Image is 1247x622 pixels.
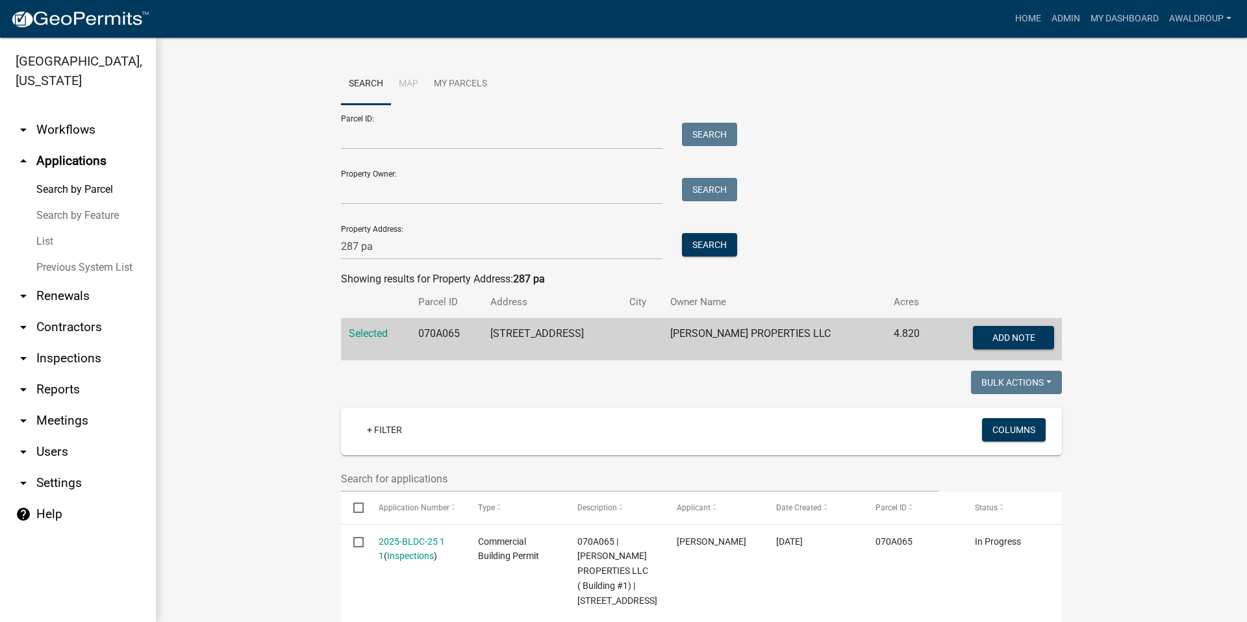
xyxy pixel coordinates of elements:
[16,153,31,169] i: arrow_drop_up
[483,287,621,317] th: Address
[886,287,938,317] th: Acres
[764,492,863,523] datatable-header-cell: Date Created
[16,413,31,429] i: arrow_drop_down
[971,371,1062,394] button: Bulk Actions
[863,492,963,523] datatable-header-cell: Parcel ID
[662,318,886,361] td: [PERSON_NAME] PROPERTIES LLC
[16,351,31,366] i: arrow_drop_down
[426,64,495,105] a: My Parcels
[341,64,391,105] a: Search
[357,418,412,442] a: + Filter
[577,503,617,512] span: Description
[379,536,445,562] a: 2025-BLDC-25 1 1
[513,273,545,285] strong: 287 pa
[410,318,483,361] td: 070A065
[577,536,657,606] span: 070A065 | HOUSWORTH PROPERTIES LLC ( Building #1) | 287 Parks Mill Rd
[366,492,465,523] datatable-header-cell: Application Number
[662,287,886,317] th: Owner Name
[349,327,388,340] a: Selected
[379,534,453,564] div: ( )
[16,382,31,397] i: arrow_drop_down
[16,319,31,335] i: arrow_drop_down
[622,287,663,317] th: City
[483,318,621,361] td: [STREET_ADDRESS]
[886,318,938,361] td: 4.820
[875,536,913,547] span: 070A065
[341,492,366,523] datatable-header-cell: Select
[565,492,664,523] datatable-header-cell: Description
[973,326,1054,349] button: Add Note
[410,287,483,317] th: Parcel ID
[1164,6,1237,31] a: awaldroup
[1085,6,1164,31] a: My Dashboard
[875,503,907,512] span: Parcel ID
[677,503,711,512] span: Applicant
[16,288,31,304] i: arrow_drop_down
[776,503,822,512] span: Date Created
[992,332,1035,343] span: Add Note
[341,466,938,492] input: Search for applications
[16,475,31,491] i: arrow_drop_down
[387,551,434,561] a: Inspections
[975,536,1021,547] span: In Progress
[682,233,737,256] button: Search
[478,536,539,562] span: Commercial Building Permit
[16,506,31,522] i: help
[379,503,449,512] span: Application Number
[682,178,737,201] button: Search
[963,492,1062,523] datatable-header-cell: Status
[16,122,31,138] i: arrow_drop_down
[478,503,495,512] span: Type
[975,503,998,512] span: Status
[341,271,1062,287] div: Showing results for Property Address:
[664,492,764,523] datatable-header-cell: Applicant
[16,444,31,460] i: arrow_drop_down
[682,123,737,146] button: Search
[1046,6,1085,31] a: Admin
[677,536,746,547] span: Steve Sammons
[982,418,1046,442] button: Columns
[1010,6,1046,31] a: Home
[465,492,564,523] datatable-header-cell: Type
[776,536,803,547] span: 04/09/2025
